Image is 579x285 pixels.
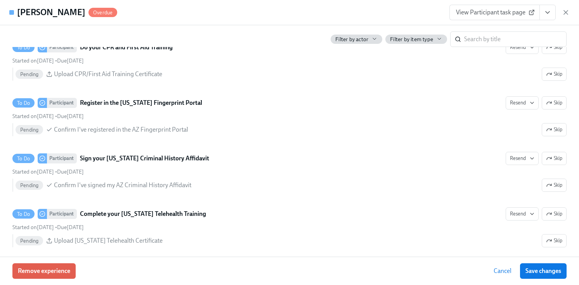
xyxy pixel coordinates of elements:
span: Thursday, September 25th 2025, 10:01 am [12,113,54,120]
span: Skip [546,99,562,107]
button: To DoParticipantSign your [US_STATE] Criminal History AffidavitResendSkipStarted on[DATE] •Due[DA... [542,179,567,192]
div: Participant [47,209,77,219]
span: Skip [546,210,562,218]
span: Upload [US_STATE] Telehealth Certificate [54,236,163,245]
button: View task page [539,5,556,20]
span: Filter by actor [335,36,368,43]
div: • [12,113,84,120]
span: Skip [546,126,562,134]
span: Monday, October 6th 2025, 10:00 am [57,57,84,64]
button: To DoParticipantRegister in the [US_STATE] Fingerprint PortalResendStarted on[DATE] •Due[DATE] Pe... [542,96,567,109]
span: Skip [546,237,562,245]
button: To DoParticipantDo your CPR and First Aid TrainingSkipStarted on[DATE] •Due[DATE] PendingUpload C... [506,41,539,54]
span: Thursday, September 25th 2025, 10:01 am [12,169,54,175]
span: To Do [12,100,35,106]
span: To Do [12,45,35,50]
span: Resend [510,99,534,107]
button: To DoParticipantComplete your [US_STATE] Telehealth TrainingResendSkipStarted on[DATE] •Due[DATE]... [542,234,567,247]
span: Pending [16,182,43,188]
span: Filter by item type [390,36,433,43]
button: To DoParticipantSign your [US_STATE] Criminal History AffidavitSkipStarted on[DATE] •Due[DATE] Pe... [506,152,539,165]
button: To DoParticipantSign your [US_STATE] Criminal History AffidavitResendStarted on[DATE] •Due[DATE] ... [542,152,567,165]
button: Remove experience [12,263,76,279]
div: • [12,57,84,64]
strong: Register in the [US_STATE] Fingerprint Portal [80,98,202,108]
span: Skip [546,70,562,78]
span: To Do [12,211,35,217]
button: To DoParticipantComplete your [US_STATE] Telehealth TrainingSkipStarted on[DATE] •Due[DATE] Pendi... [506,207,539,221]
button: To DoParticipantDo your CPR and First Aid TrainingResendSkipStarted on[DATE] •Due[DATE] PendingUp... [542,68,567,81]
span: Pending [16,127,43,133]
button: To DoParticipantRegister in the [US_STATE] Fingerprint PortalSkipStarted on[DATE] •Due[DATE] Pend... [506,96,539,109]
button: Filter by actor [331,35,382,44]
span: Skip [546,155,562,162]
strong: Complete your [US_STATE] Telehealth Training [80,209,206,219]
span: Overdue [88,10,117,16]
span: Confirm I've signed my AZ Criminal History Affidavit [54,181,191,189]
a: View Participant task page [449,5,540,20]
button: To DoParticipantRegister in the [US_STATE] Fingerprint PortalResendSkipStarted on[DATE] •Due[DATE... [542,123,567,136]
button: Cancel [488,263,517,279]
span: Thursday, September 25th 2025, 10:01 am [12,57,54,64]
span: Remove experience [18,267,70,275]
div: Participant [47,42,77,52]
strong: Do your CPR and First Aid Training [80,43,173,52]
span: Resend [510,43,534,51]
span: Skip [546,181,562,189]
button: To DoParticipantDo your CPR and First Aid TrainingResendStarted on[DATE] •Due[DATE] PendingUpload... [542,41,567,54]
button: Save changes [520,263,567,279]
div: Participant [47,153,77,163]
span: Monday, October 6th 2025, 10:00 am [57,224,84,231]
div: • [12,168,84,176]
span: Pending [16,238,43,244]
span: Skip [546,43,562,51]
span: Cancel [494,267,511,275]
div: • [12,224,84,231]
span: To Do [12,156,35,162]
div: Participant [47,98,77,108]
span: Pending [16,71,43,77]
span: Upload CPR/First Aid Training Certificate [54,70,162,78]
h4: [PERSON_NAME] [17,7,85,18]
span: Resend [510,155,534,162]
span: Monday, October 6th 2025, 10:00 am [57,113,84,120]
strong: Sign your [US_STATE] Criminal History Affidavit [80,154,209,163]
input: Search by title [464,31,567,47]
span: Thursday, September 25th 2025, 10:01 am [12,224,54,231]
span: Resend [510,210,534,218]
span: View Participant task page [456,9,533,16]
button: To DoParticipantComplete your [US_STATE] Telehealth TrainingResendStarted on[DATE] •Due[DATE] Pen... [542,207,567,221]
span: Monday, October 6th 2025, 10:00 am [57,169,84,175]
span: Confirm I've registered in the AZ Fingerprint Portal [54,125,188,134]
span: Save changes [525,267,561,275]
button: Filter by item type [385,35,447,44]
